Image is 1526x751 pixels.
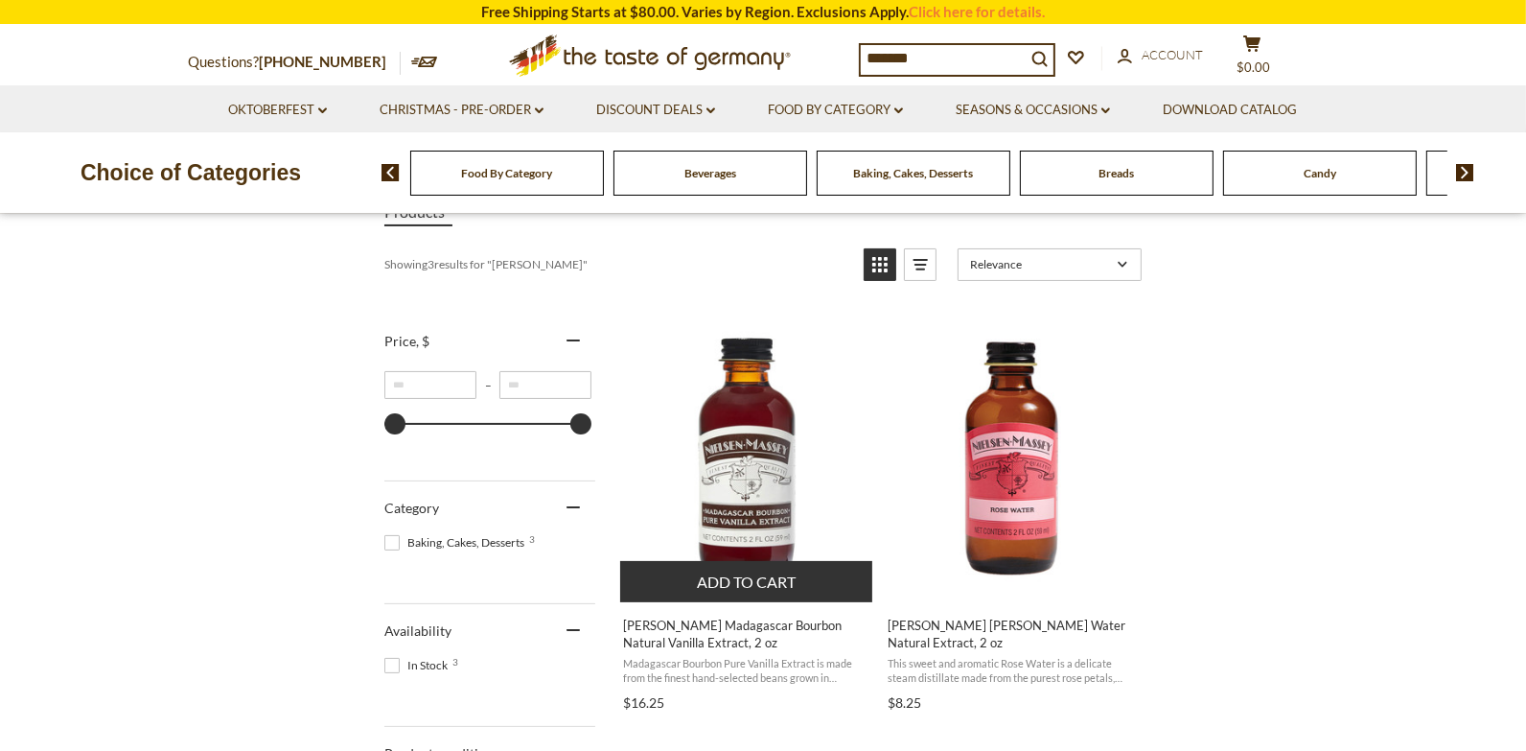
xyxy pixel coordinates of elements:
[384,371,476,399] input: Minimum value
[620,561,872,602] button: Add to cart
[259,53,386,70] a: [PHONE_NUMBER]
[499,371,591,399] input: Maximum value
[384,333,429,349] span: Price
[1456,164,1474,181] img: next arrow
[956,100,1110,121] a: Seasons & Occasions
[909,3,1045,20] a: Click here for details.
[452,657,458,667] span: 3
[864,248,896,281] a: View grid mode
[620,332,874,586] img: Nielsen-Massey Madagascar Bourbon Natural Vanilla Extract, 2 oz
[384,248,849,281] div: Showing results for " "
[384,657,453,674] span: In Stock
[1163,100,1297,121] a: Download Catalog
[384,622,451,639] span: Availability
[228,100,327,121] a: Oktoberfest
[885,315,1139,717] a: Nielsen-Massey Rose Water Natural Extract, 2 oz
[854,166,974,180] a: Baking, Cakes, Desserts
[970,257,1111,271] span: Relevance
[888,656,1136,686] span: This sweet and aromatic Rose Water is a delicate steam distillate made from the purest rose petal...
[885,332,1139,586] img: Nielsen-Massey Rose Water Natural Extract, 2 oz
[888,694,921,711] span: $8.25
[958,248,1142,281] a: Sort options
[1223,35,1281,82] button: $0.00
[623,694,664,711] span: $16.25
[428,257,434,271] b: 3
[1304,166,1336,180] a: Candy
[384,534,530,552] span: Baking, Cakes, Desserts
[623,617,871,651] span: [PERSON_NAME] Madagascar Bourbon Natural Vanilla Extract, 2 oz
[623,656,871,686] span: Madagascar Bourbon Pure Vanilla Extract is made from the finest hand-selected beans grown in [GEO...
[381,164,400,181] img: previous arrow
[768,100,903,121] a: Food By Category
[188,50,401,75] p: Questions?
[529,534,535,544] span: 3
[476,378,499,392] span: –
[1118,45,1203,66] a: Account
[1142,47,1203,62] span: Account
[596,100,715,121] a: Discount Deals
[462,166,553,180] a: Food By Category
[380,100,543,121] a: Christmas - PRE-ORDER
[1237,59,1271,75] span: $0.00
[888,617,1136,651] span: [PERSON_NAME] [PERSON_NAME] Water Natural Extract, 2 oz
[684,166,736,180] a: Beverages
[904,248,936,281] a: View list mode
[1099,166,1135,180] a: Breads
[384,500,439,516] span: Category
[620,315,874,717] a: Nielsen-Massey Madagascar Bourbon Natural Vanilla Extract, 2 oz
[416,333,429,349] span: , $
